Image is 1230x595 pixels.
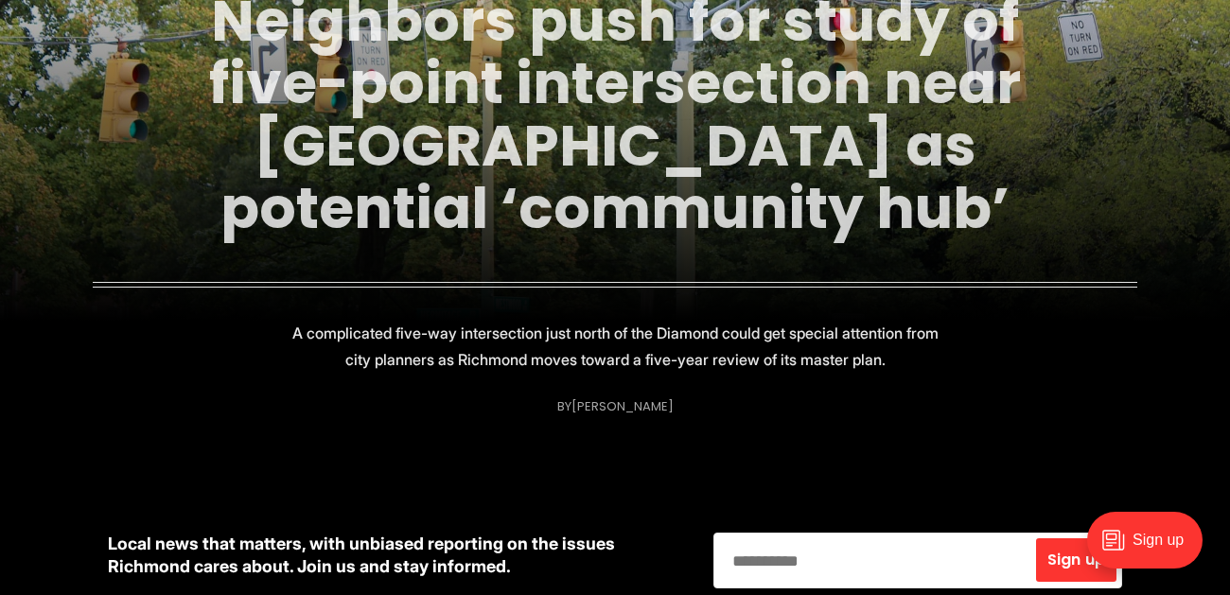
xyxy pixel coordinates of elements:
[557,399,674,413] div: By
[1036,538,1116,582] button: Sign up
[278,320,952,373] p: A complicated five-way intersection just north of the Diamond could get special attention from ci...
[1047,552,1105,568] span: Sign up
[571,397,674,415] a: [PERSON_NAME]
[108,533,683,578] p: Local news that matters, with unbiased reporting on the issues Richmond cares about. Join us and ...
[1071,502,1230,595] iframe: portal-trigger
